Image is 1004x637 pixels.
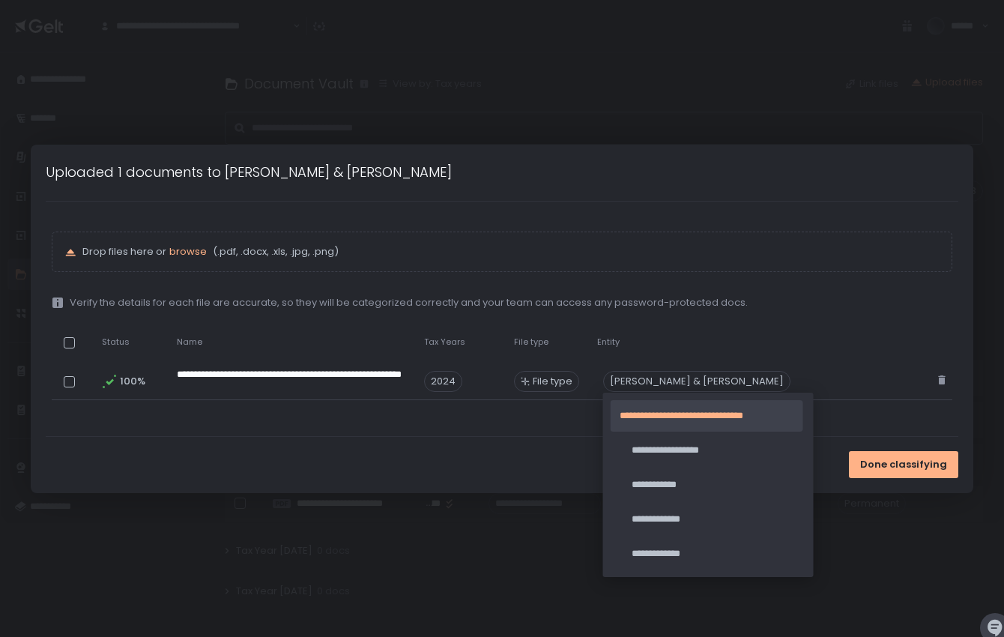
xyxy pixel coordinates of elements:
button: browse [169,245,207,259]
span: Name [177,336,202,348]
span: browse [169,244,207,259]
span: (.pdf, .docx, .xls, .jpg, .png) [210,245,339,259]
span: Tax Years [424,336,465,348]
p: Drop files here or [82,245,940,259]
span: File type [514,336,548,348]
span: Status [102,336,130,348]
div: [PERSON_NAME] & [PERSON_NAME] [603,371,790,392]
button: Done classifying [849,451,958,478]
h1: Uploaded 1 documents to [PERSON_NAME] & [PERSON_NAME] [46,162,452,182]
span: File type [533,375,572,388]
span: 2024 [424,371,462,392]
span: Verify the details for each file are accurate, so they will be categorized correctly and your tea... [70,296,748,310]
span: Entity [597,336,620,348]
span: 100% [120,375,144,388]
span: Done classifying [860,458,947,471]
